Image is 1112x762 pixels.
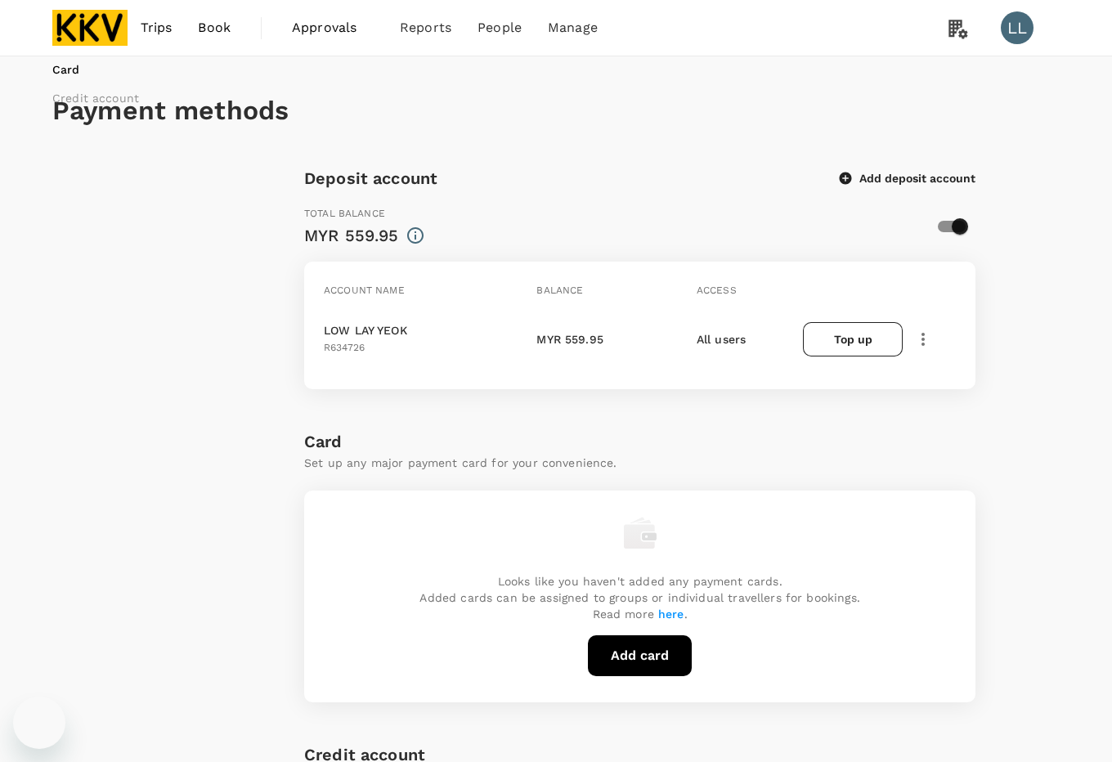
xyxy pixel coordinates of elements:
[324,322,407,338] p: LOW LAY YEOK
[304,165,437,191] h6: Deposit account
[840,171,975,186] button: Add deposit account
[304,208,385,219] span: Total balance
[52,96,1060,126] h1: Payment methods
[324,342,365,353] span: R634726
[803,322,903,356] button: Top up
[400,18,451,38] span: Reports
[548,18,598,38] span: Manage
[478,18,522,38] span: People
[141,18,173,38] span: Trips
[13,697,65,749] iframe: Button to launch messaging window
[419,573,859,622] p: Looks like you haven't added any payment cards. Added cards can be assigned to groups or individu...
[536,285,583,296] span: Balance
[304,222,399,249] div: MYR 559.95
[658,607,684,621] a: here
[697,333,746,346] span: All users
[52,90,146,106] li: Credit account
[52,61,146,78] li: Card
[304,428,975,455] h6: Card
[292,18,374,38] span: Approvals
[324,285,405,296] span: Account name
[304,455,975,471] p: Set up any major payment card for your convenience.
[198,18,231,38] span: Book
[1001,11,1034,44] div: LL
[697,285,737,296] span: Access
[624,517,657,549] img: empty
[52,10,128,46] img: KKV Supply Chain Sdn Bhd
[536,331,603,347] p: MYR 559.95
[588,635,692,676] button: Add card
